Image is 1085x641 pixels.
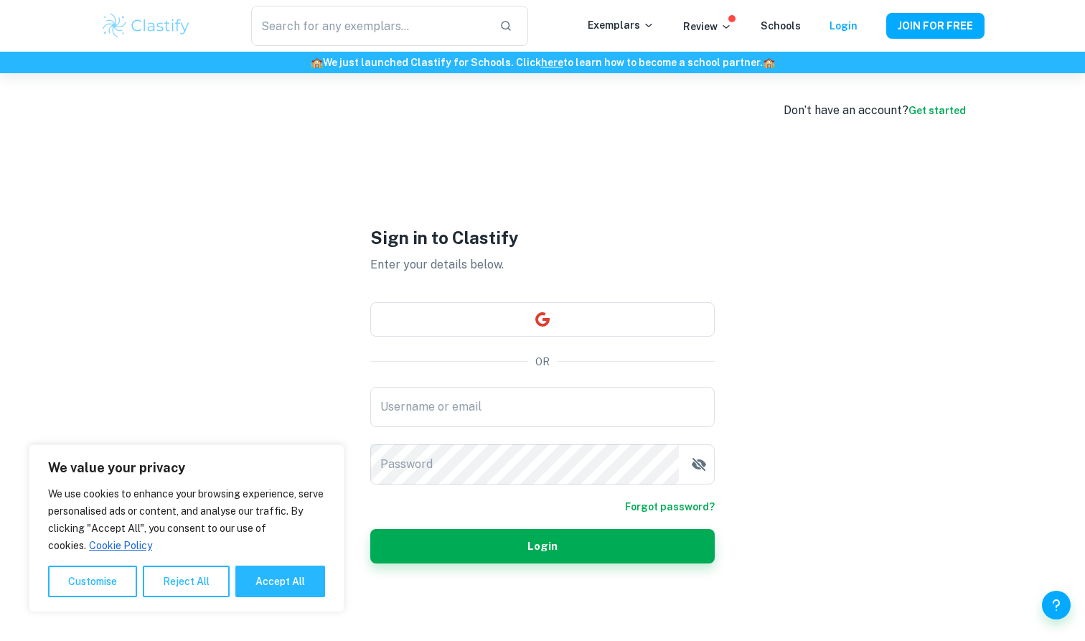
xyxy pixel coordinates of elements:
button: JOIN FOR FREE [886,13,985,39]
p: We value your privacy [48,459,325,477]
h6: We just launched Clastify for Schools. Click to learn how to become a school partner. [3,55,1082,70]
p: Enter your details below. [370,256,715,273]
p: Review [683,19,732,34]
div: We value your privacy [29,444,344,612]
span: 🏫 [763,57,775,68]
button: Login [370,529,715,563]
a: Cookie Policy [88,539,153,552]
div: Don’t have an account? [784,102,966,119]
a: Login [830,20,858,32]
p: OR [535,354,550,370]
a: here [541,57,563,68]
h1: Sign in to Clastify [370,225,715,251]
a: Forgot password? [625,499,715,515]
button: Reject All [143,566,230,597]
p: Exemplars [588,17,654,33]
input: Search for any exemplars... [251,6,488,46]
p: We use cookies to enhance your browsing experience, serve personalised ads or content, and analys... [48,485,325,554]
button: Customise [48,566,137,597]
button: Help and Feedback [1042,591,1071,619]
span: 🏫 [311,57,323,68]
button: Accept All [235,566,325,597]
img: Clastify logo [100,11,192,40]
a: Get started [908,105,966,116]
a: Schools [761,20,801,32]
